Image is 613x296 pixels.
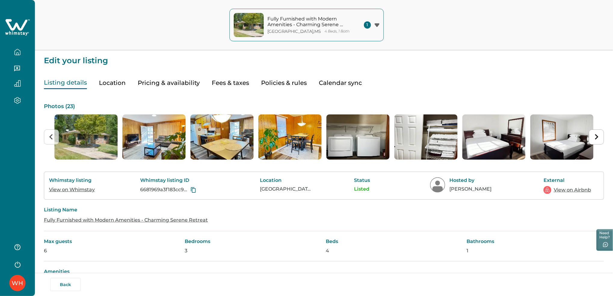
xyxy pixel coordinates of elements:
li: 5 of 23 [326,114,390,160]
p: Amenities [44,269,604,275]
li: 2 of 23 [122,114,186,160]
p: 4 [326,248,463,254]
p: Status [354,177,387,183]
img: property-cover [234,13,264,37]
img: list-photos [462,114,525,160]
p: 3 [185,248,322,254]
button: Location [99,77,126,89]
button: Listing details [44,77,87,89]
p: [PERSON_NAME] [449,186,501,192]
img: list-photos [54,114,118,160]
p: 4 Beds, 1 Bath [325,29,350,34]
li: 1 of 23 [54,114,118,160]
button: Calendar sync [319,77,362,89]
a: Fully Furnished with Modern Amenities - Charming Serene Retreat [44,217,208,223]
p: [GEOGRAPHIC_DATA] , MS [268,29,321,34]
div: Whimstay Host [12,276,23,290]
p: [GEOGRAPHIC_DATA], [GEOGRAPHIC_DATA], [GEOGRAPHIC_DATA] [260,186,311,192]
p: Bedrooms [185,238,322,245]
p: Photos ( 23 ) [44,104,604,110]
p: Fully Furnished with Modern Amenities - Charming Serene Retreat [268,16,349,28]
p: Listing Name [44,207,604,213]
img: list-photos [122,114,186,160]
button: Policies & rules [261,77,307,89]
button: Next slide [589,129,604,145]
p: Edit your listing [44,50,604,65]
p: Hosted by [449,177,501,183]
a: View on Whimstay [49,187,95,192]
li: 7 of 23 [462,114,525,160]
p: Beds [326,238,463,245]
li: 3 of 23 [190,114,254,160]
a: View on Airbnb [554,186,591,194]
img: list-photos [530,114,593,160]
button: Previous slide [44,129,59,145]
img: list-photos [258,114,322,160]
li: 4 of 23 [258,114,322,160]
img: list-photos [190,114,254,160]
p: Whimstay listing ID [140,177,217,183]
p: Listed [354,186,387,192]
p: Max guests [44,238,181,245]
img: list-photos [326,114,390,160]
p: Whimstay listing [49,177,97,183]
li: 8 of 23 [530,114,593,160]
button: property-coverFully Furnished with Modern Amenities - Charming Serene Retreat[GEOGRAPHIC_DATA],MS... [229,9,384,41]
p: Location [260,177,311,183]
p: 6 [44,248,181,254]
p: 1 [467,248,604,254]
button: Pricing & availability [138,77,200,89]
img: list-photos [394,114,457,160]
li: 6 of 23 [394,114,457,160]
button: Back [50,278,81,291]
p: 6681969a3f183cc9c7d29e5ed5e450a8 [140,187,189,193]
p: Bathrooms [467,238,604,245]
span: 1 [364,21,371,29]
button: Fees & taxes [212,77,249,89]
p: External [544,177,592,183]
